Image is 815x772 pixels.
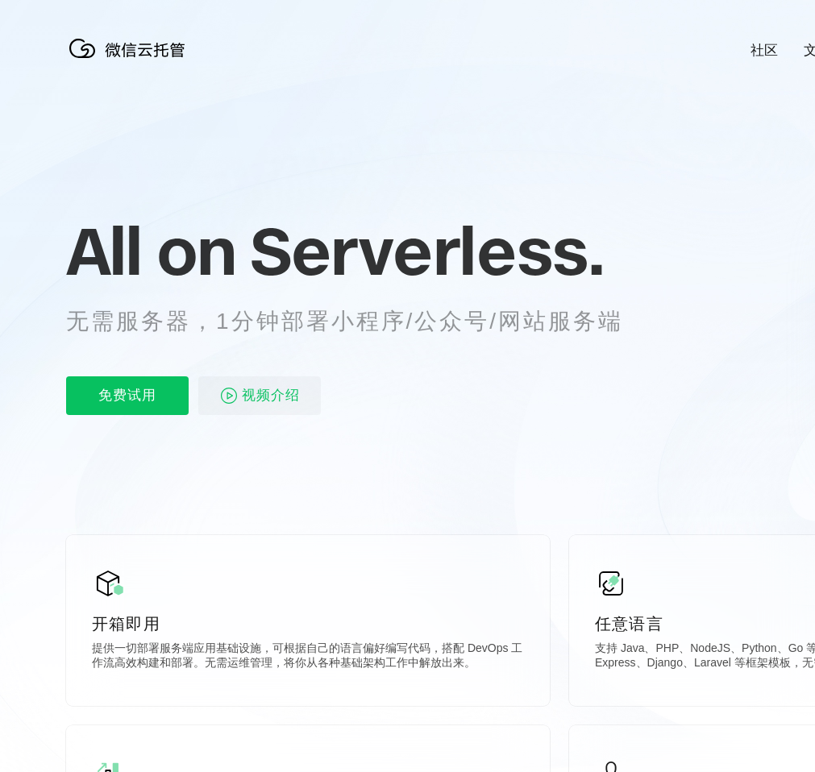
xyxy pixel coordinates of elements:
span: 视频介绍 [242,376,300,415]
span: All on [66,210,235,291]
span: Serverless. [250,210,604,291]
p: 无需服务器，1分钟部署小程序/公众号/网站服务端 [66,305,653,338]
a: 微信云托管 [66,53,195,67]
a: 社区 [751,41,778,60]
p: 开箱即用 [92,612,524,635]
p: 提供一切部署服务端应用基础设施，可根据自己的语言偏好编写代码，搭配 DevOps 工作流高效构建和部署。无需运维管理，将你从各种基础架构工作中解放出来。 [92,641,524,674]
img: video_play.svg [219,386,239,405]
img: 微信云托管 [66,32,195,64]
p: 免费试用 [66,376,189,415]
